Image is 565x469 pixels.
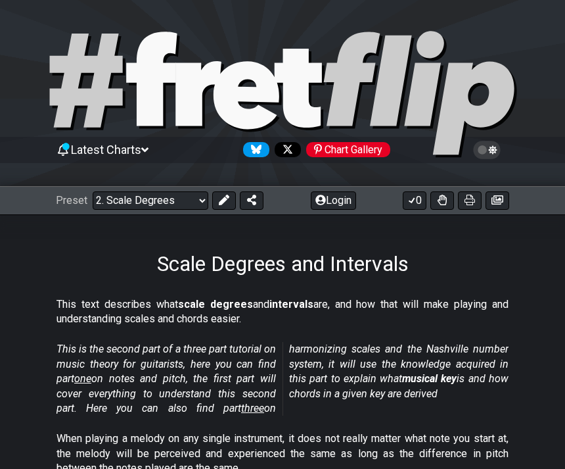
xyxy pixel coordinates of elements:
[56,297,508,327] p: This text describes what and are, and how that will make playing and understanding scales and cho...
[269,142,301,157] a: Follow #fretflip at X
[402,372,457,385] strong: musical key
[403,191,426,210] button: 0
[430,191,454,210] button: Toggle Dexterity for all fretkits
[306,142,390,157] div: Chart Gallery
[486,191,509,210] button: Create image
[74,372,91,385] span: one
[71,143,141,157] span: Latest Charts
[241,402,264,414] span: three
[301,142,390,157] a: #fretflip at Pinterest
[157,251,409,276] h1: Scale Degrees and Intervals
[56,194,87,207] span: Preset
[458,191,482,210] button: Print
[178,298,253,310] strong: scale degrees
[238,142,269,157] a: Follow #fretflip at Bluesky
[93,191,208,210] select: Preset
[269,298,313,310] strong: intervals
[311,191,356,210] button: Login
[480,144,495,156] span: Toggle light / dark theme
[212,191,236,210] button: Edit Preset
[240,191,263,210] button: Share Preset
[56,343,508,414] em: This is the second part of a three part tutorial on music theory for guitarists, here you can fin...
